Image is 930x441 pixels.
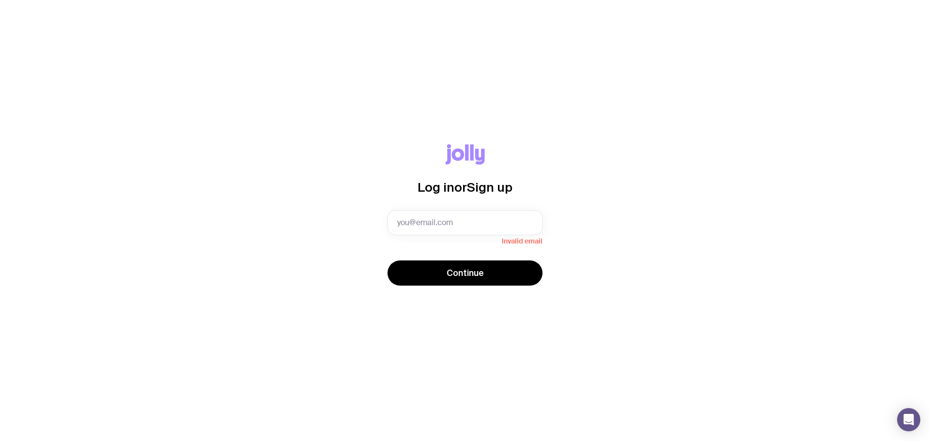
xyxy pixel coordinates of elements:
button: Continue [387,260,542,286]
input: you@email.com [387,210,542,235]
span: Invalid email [387,235,542,245]
span: Log in [418,180,454,194]
div: Open Intercom Messenger [897,408,920,431]
span: Continue [447,267,484,279]
span: or [454,180,467,194]
span: Sign up [467,180,512,194]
